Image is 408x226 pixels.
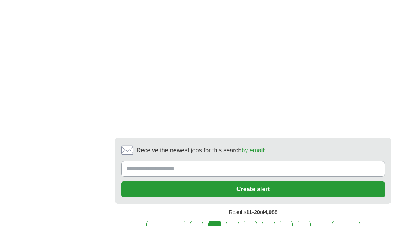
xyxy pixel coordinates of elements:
[246,209,260,215] span: 11-20
[136,146,266,155] span: Receive the newest jobs for this search :
[121,181,385,197] button: Create alert
[115,204,391,221] div: Results of
[264,209,278,215] span: 4,088
[241,147,264,153] a: by email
